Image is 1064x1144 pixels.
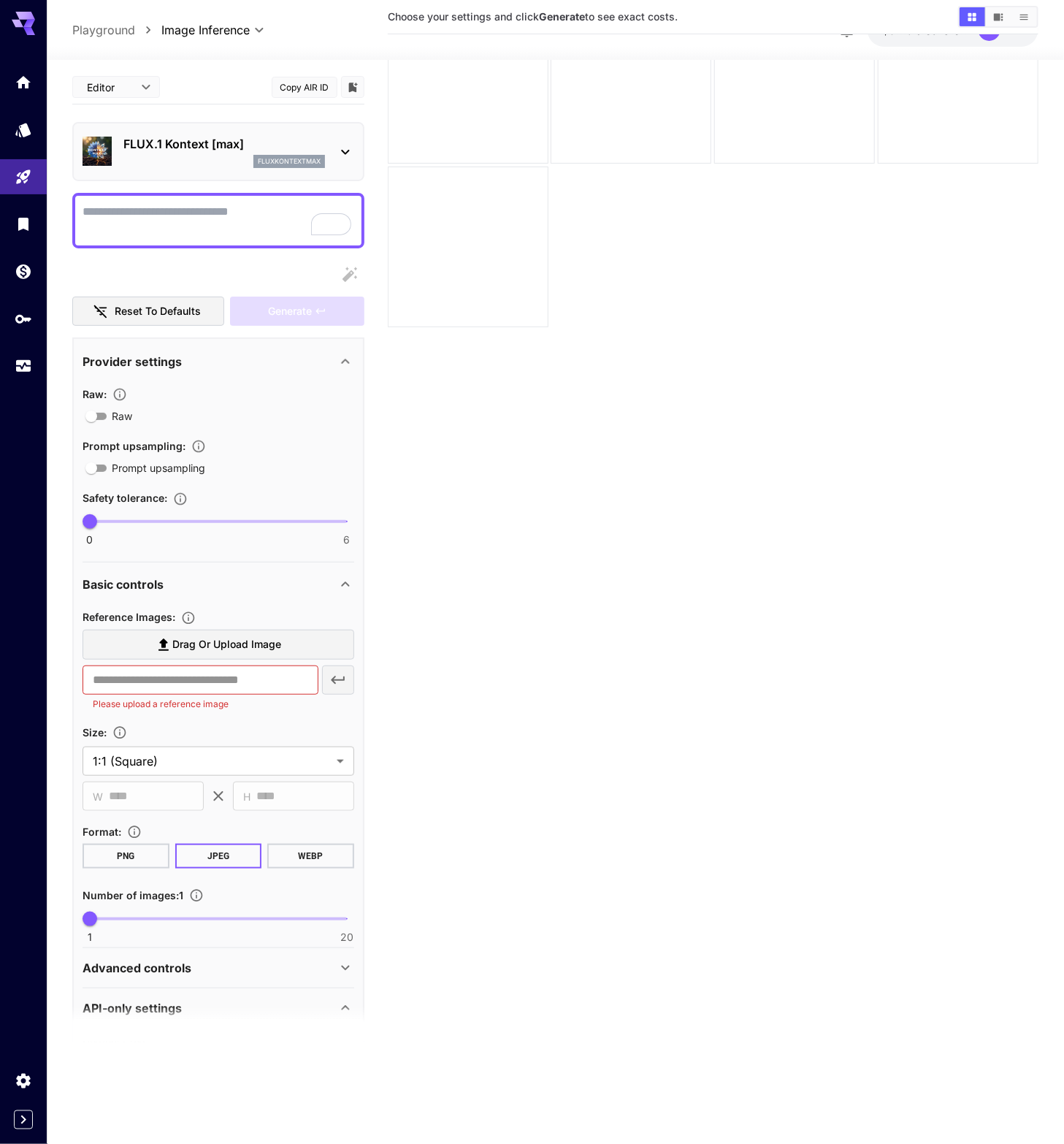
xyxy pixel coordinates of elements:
[83,959,191,977] p: Advanced controls
[123,135,325,153] p: FLUX.1 Kontext [max]
[15,69,32,88] div: Home
[83,630,354,660] label: Drag or upload image
[15,1072,32,1090] div: Settings
[83,991,354,1026] div: API-only settings
[83,440,185,452] span: Prompt upsampling :
[388,10,678,23] span: Choose your settings and click to see exact costs.
[72,21,161,39] nav: breadcrumb
[83,844,169,869] button: PNG
[83,950,354,985] div: Advanced controls
[83,344,354,379] div: Provider settings
[107,725,133,740] button: Adjust the dimensions of the generated image by specifying its width and height in pixels, or sel...
[175,611,202,625] button: Upload a reference image to guide the result. This is needed for Image-to-Image or Inpainting. Su...
[346,78,359,96] button: Add to library
[161,21,250,39] span: Image Inference
[183,888,210,903] button: Specify how many images to generate in a single request. Each image generation will be charged se...
[243,788,250,805] span: H
[83,726,107,739] span: Size :
[258,156,321,167] p: fluxkontextmax
[1011,7,1037,26] button: Show media in list view
[93,752,331,770] span: 1:1 (Square)
[340,930,353,945] span: 20
[72,297,224,327] button: Reset to defaults
[343,533,350,547] span: 6
[83,203,354,238] textarea: To enrich screen reader interactions, please activate Accessibility in Grammarly extension settings
[272,77,337,98] button: Copy AIR ID
[175,844,262,869] button: JPEG
[267,844,354,869] button: WEBP
[15,164,32,183] div: Playground
[83,611,175,623] span: Reference Images :
[986,7,1011,26] button: Show media in video view
[14,1110,33,1129] button: Expand sidebar
[83,388,107,400] span: Raw :
[83,492,167,504] span: Safety tolerance :
[83,825,121,838] span: Format :
[107,387,133,402] button: Controls the level of post-processing applied to generated images.
[83,576,164,593] p: Basic controls
[83,567,354,602] div: Basic controls
[960,7,985,26] button: Show media in grid view
[121,825,148,839] button: Choose the file format for the output image.
[15,215,32,233] div: Library
[172,636,281,654] span: Drag or upload image
[185,439,212,454] button: Enables automatic enhancement and expansion of the input prompt to improve generation quality and...
[83,129,354,174] div: FLUX.1 Kontext [max]fluxkontextmax
[86,533,93,547] span: 0
[93,788,103,805] span: W
[112,408,132,424] span: Raw
[539,10,585,23] b: Generate
[93,697,308,712] p: Please upload a reference image
[83,889,183,901] span: Number of images : 1
[15,121,32,139] div: Models
[83,999,182,1017] p: API-only settings
[72,21,135,39] a: Playground
[15,357,32,375] div: Usage
[112,460,205,476] span: Prompt upsampling
[88,930,92,945] span: 1
[882,24,916,37] span: $87.19
[167,492,194,506] button: Controls the tolerance level for input and output content moderation. Lower values apply stricter...
[87,80,132,95] span: Editor
[15,262,32,281] div: Wallet
[83,353,182,370] p: Provider settings
[916,24,967,37] span: credits left
[15,310,32,328] div: API Keys
[958,6,1038,28] div: Show media in grid viewShow media in video viewShow media in list view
